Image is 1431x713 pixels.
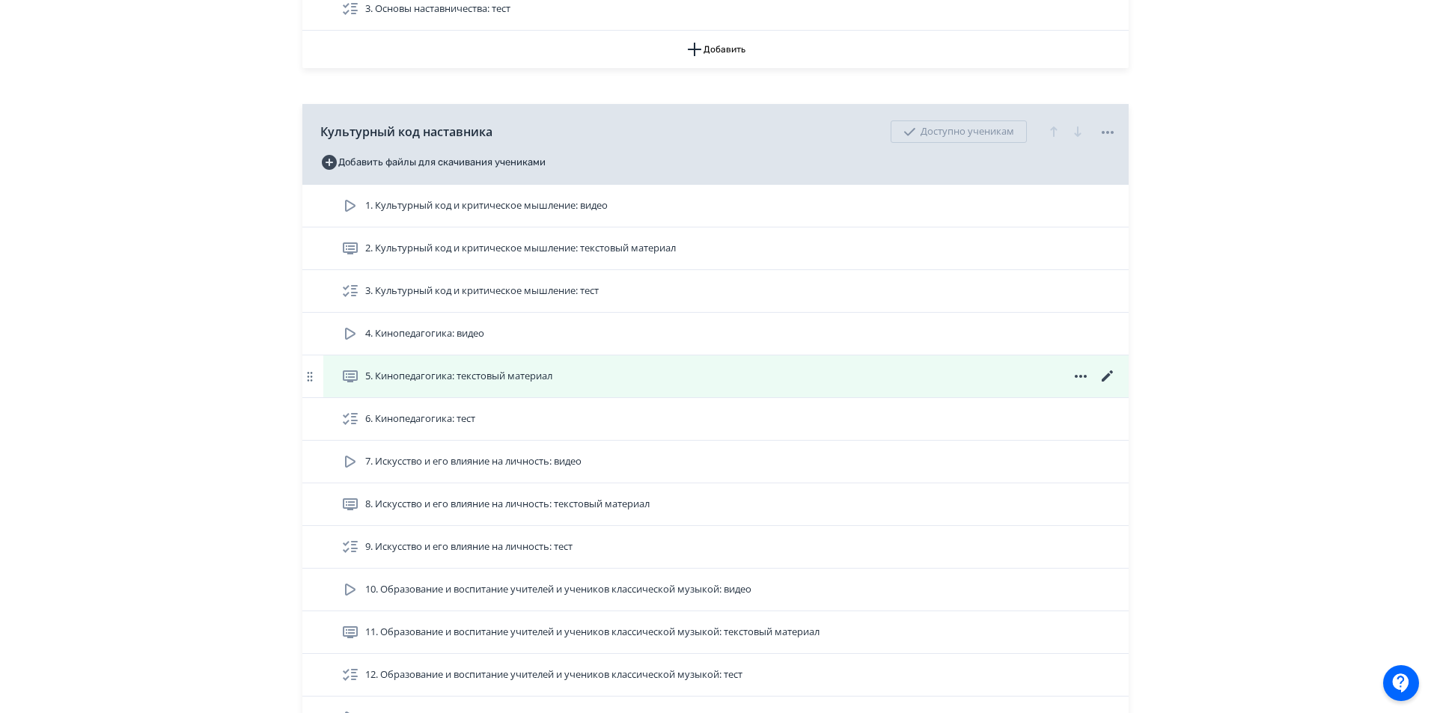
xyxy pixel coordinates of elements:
span: 4. Кинопедагогика: видео [365,326,484,341]
div: Доступно ученикам [891,120,1027,143]
div: 9. Искусство и его влияние на личность: тест [302,526,1129,569]
span: 3. Культурный код и критическое мышление: тест [365,284,599,299]
span: 11. Образование и воспитание учителей и учеников классической музыкой: текстовый материал [365,625,820,640]
span: 3. Основы наставничества: тест [365,1,510,16]
div: 7. Искусство и его влияние на личность: видео [302,441,1129,483]
div: 5. Кинопедагогика: текстовый материал [302,355,1129,398]
span: 6. Кинопедагогика: тест [365,411,475,426]
div: 4. Кинопедагогика: видео [302,313,1129,355]
span: 9. Искусство и его влияние на личность: тест [365,539,573,554]
div: 3. Культурный код и критическое мышление: тест [302,270,1129,313]
span: 8. Искусство и его влияние на личность: текстовый материал [365,497,650,512]
button: Добавить файлы для скачивания учениками [320,150,546,174]
span: Культурный код наставника [320,123,492,141]
div: 11. Образование и воспитание учителей и учеников классической музыкой: текстовый материал [302,611,1129,654]
button: Добавить [302,31,1129,68]
div: 2. Культурный код и критическое мышление: текстовый материал [302,227,1129,270]
span: 7. Искусство и его влияние на личность: видео [365,454,582,469]
div: 8. Искусство и его влияние на личность: текстовый материал [302,483,1129,526]
div: 6. Кинопедагогика: тест [302,398,1129,441]
span: 2. Культурный код и критическое мышление: текстовый материал [365,241,676,256]
span: 5. Кинопедагогика: текстовый материал [365,369,552,384]
span: 12. Образование и воспитание учителей и учеников классической музыкой: тест [365,667,742,682]
div: 12. Образование и воспитание учителей и учеников классической музыкой: тест [302,654,1129,697]
div: 10. Образование и воспитание учителей и учеников классической музыкой: видео [302,569,1129,611]
div: 1. Культурный код и критическое мышление: видео [302,185,1129,227]
span: 10. Образование и воспитание учителей и учеников классической музыкой: видео [365,582,751,597]
span: 1. Культурный код и критическое мышление: видео [365,198,608,213]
